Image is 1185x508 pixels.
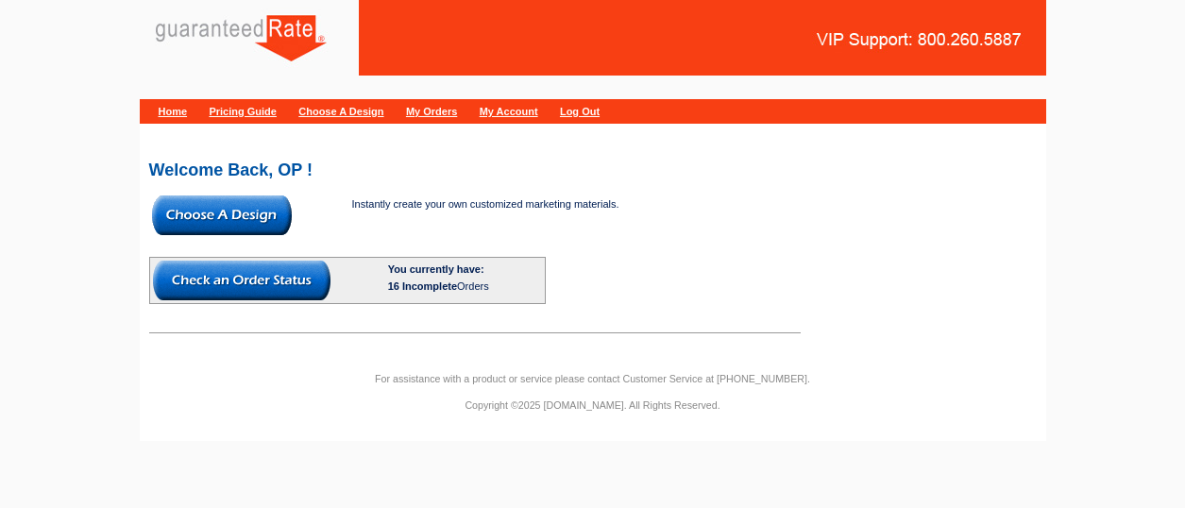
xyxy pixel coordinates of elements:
[140,397,1046,414] p: Copyright ©2025 [DOMAIN_NAME]. All Rights Reserved.
[209,106,277,117] a: Pricing Guide
[388,280,457,292] span: 16 Incomplete
[149,161,1037,178] h2: Welcome Back, OP !
[388,278,542,295] div: Orders
[153,261,330,300] img: button-check-order-status.gif
[560,106,600,117] a: Log Out
[406,106,457,117] a: My Orders
[152,195,292,235] img: button-choose-design.gif
[140,370,1046,387] p: For assistance with a product or service please contact Customer Service at [PHONE_NUMBER].
[298,106,383,117] a: Choose A Design
[480,106,538,117] a: My Account
[159,106,188,117] a: Home
[388,263,484,275] b: You currently have:
[352,198,619,210] span: Instantly create your own customized marketing materials.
